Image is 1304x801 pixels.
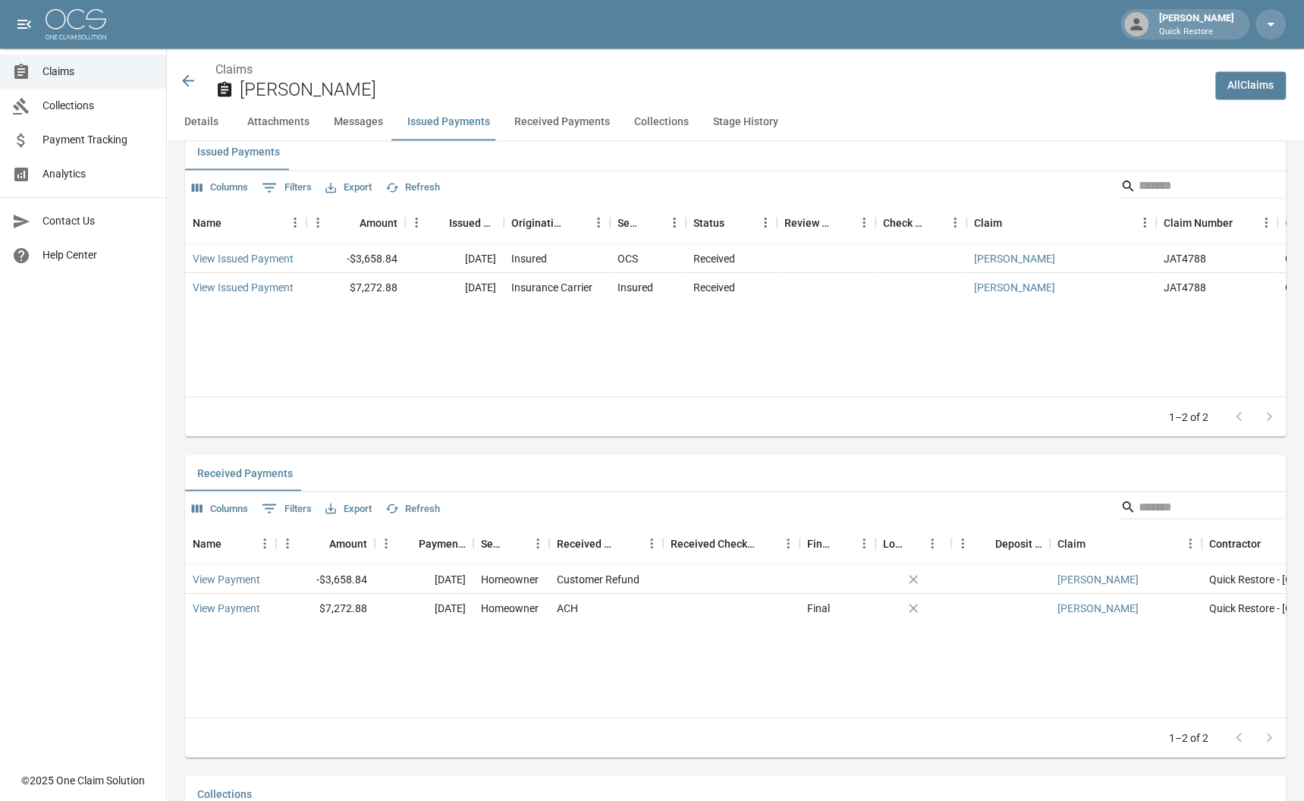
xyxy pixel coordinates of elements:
button: Export [322,176,375,199]
button: Sort [619,532,640,554]
div: Received Check Number [671,522,756,564]
button: Menu [853,532,875,554]
a: [PERSON_NAME] [1057,571,1139,586]
button: Menu [944,211,966,234]
span: Analytics [42,166,154,182]
button: Details [167,104,235,140]
button: Menu [640,532,663,554]
button: Refresh [382,176,444,199]
a: [PERSON_NAME] [974,250,1055,265]
div: Name [193,522,222,564]
button: Select columns [188,176,252,199]
div: [DATE] [375,593,473,622]
a: [PERSON_NAME] [974,279,1055,294]
h2: [PERSON_NAME] [240,79,1203,101]
div: Claim Number [1156,201,1277,243]
button: Select columns [188,497,252,520]
a: View Issued Payment [193,250,294,265]
button: Sort [505,532,526,554]
div: Received Method [557,522,619,564]
button: Sort [222,212,243,233]
div: Final [807,600,830,615]
span: Contact Us [42,213,154,229]
span: Help Center [42,247,154,263]
a: View Payment [193,600,260,615]
div: -$3,658.84 [276,564,375,593]
div: Claim [1057,522,1086,564]
div: Amount [329,522,367,564]
a: Claims [215,62,253,77]
button: Sort [642,212,663,233]
button: Menu [921,532,944,554]
button: Menu [284,211,306,234]
button: Sort [1086,532,1107,554]
button: Received Payments [185,454,305,491]
nav: breadcrumb [215,61,1203,79]
button: Sort [338,212,360,233]
button: Export [322,497,375,520]
button: Menu [306,211,329,234]
button: Issued Payments [185,133,292,170]
div: Originating From [511,201,566,243]
div: Sent To [610,201,686,243]
div: JAT4788 [1164,279,1206,294]
div: -$3,658.84 [306,243,405,272]
p: 1–2 of 2 [1169,409,1208,424]
button: Menu [951,532,974,554]
button: Stage History [701,104,790,140]
button: Menu [663,211,686,234]
div: Deposit Date [951,522,1050,564]
div: [PERSON_NAME] [1153,11,1240,38]
div: Sender [473,522,549,564]
button: Menu [405,211,428,234]
div: Status [686,201,777,243]
button: Messages [322,104,395,140]
div: ACH [557,600,578,615]
div: © 2025 One Claim Solution [21,773,145,788]
div: Name [185,522,276,564]
span: Payment Tracking [42,132,154,148]
div: Claim Number [1164,201,1233,243]
span: Claims [42,64,154,80]
button: Issued Payments [395,104,502,140]
button: Sort [397,532,419,554]
button: Sort [831,532,853,554]
button: Sort [922,212,944,233]
button: Sort [1261,532,1282,554]
button: Menu [777,532,800,554]
button: Menu [276,532,299,554]
div: Originating From [504,201,610,243]
div: Deposit Date [995,522,1042,564]
div: Received Method [549,522,663,564]
div: Check Number [875,201,966,243]
span: Collections [42,98,154,114]
div: Insurance Carrier [511,279,592,294]
div: Amount [360,201,397,243]
div: Final/Partial [800,522,875,564]
div: [DATE] [405,243,504,272]
div: Customer Refund [557,571,639,586]
div: Received [693,250,735,265]
button: Menu [253,532,276,554]
button: Menu [1255,211,1277,234]
button: Sort [566,212,587,233]
div: Name [185,201,306,243]
button: Sort [1002,212,1023,233]
button: Sort [904,532,925,554]
button: Show filters [258,496,316,520]
button: Sort [974,532,995,554]
a: [PERSON_NAME] [1057,600,1139,615]
button: Sort [1233,212,1254,233]
div: $7,272.88 [276,593,375,622]
div: Sent To [617,201,642,243]
div: related-list tabs [185,133,1286,170]
div: Issued Date [449,201,496,243]
img: ocs-logo-white-transparent.png [46,9,106,39]
button: Menu [375,532,397,554]
button: Sort [428,212,449,233]
p: Quick Restore [1159,26,1234,39]
a: AllClaims [1215,71,1286,99]
div: Status [693,201,724,243]
div: Contractor [1209,522,1261,564]
div: Review Status [777,201,875,243]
